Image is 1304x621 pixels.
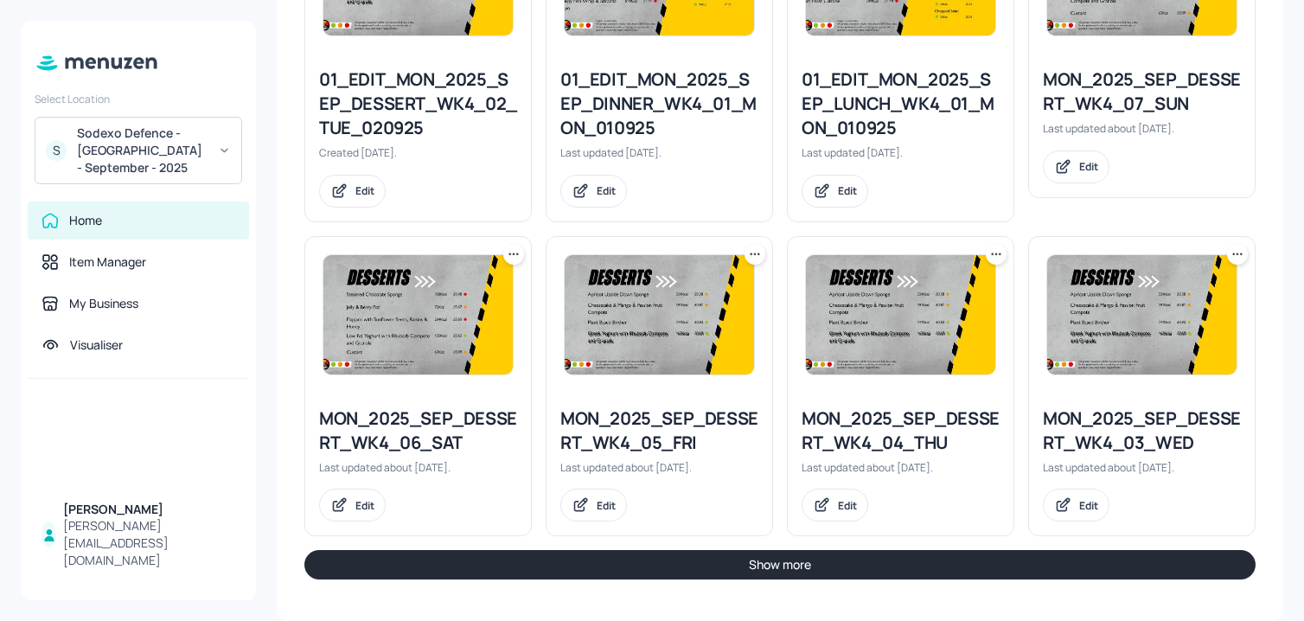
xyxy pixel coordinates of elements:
[560,67,758,140] div: 01_EDIT_MON_2025_SEP_DINNER_WK4_01_MON_010925
[69,253,146,271] div: Item Manager
[802,407,1000,455] div: MON_2025_SEP_DESSERT_WK4_04_THU
[35,92,242,106] div: Select Location
[1079,498,1098,513] div: Edit
[838,183,857,198] div: Edit
[355,183,374,198] div: Edit
[319,407,517,455] div: MON_2025_SEP_DESSERT_WK4_06_SAT
[1079,159,1098,174] div: Edit
[319,145,517,160] div: Created [DATE].
[802,145,1000,160] div: Last updated [DATE].
[1043,460,1241,475] div: Last updated about [DATE].
[70,336,123,354] div: Visualiser
[802,67,1000,140] div: 01_EDIT_MON_2025_SEP_LUNCH_WK4_01_MON_010925
[597,498,616,513] div: Edit
[802,460,1000,475] div: Last updated about [DATE].
[1043,67,1241,116] div: MON_2025_SEP_DESSERT_WK4_07_SUN
[323,255,513,375] img: 2025-05-28-1748435126291g6vkn4icfeo.jpeg
[319,460,517,475] div: Last updated about [DATE].
[838,498,857,513] div: Edit
[1043,121,1241,136] div: Last updated about [DATE].
[1047,255,1237,375] img: 2025-05-20-1747740639646etna42jsom7.jpeg
[560,407,758,455] div: MON_2025_SEP_DESSERT_WK4_05_FRI
[806,255,995,375] img: 2025-05-20-1747740639646etna42jsom7.jpeg
[565,255,754,375] img: 2025-05-20-1747740639646etna42jsom7.jpeg
[77,125,208,176] div: Sodexo Defence - [GEOGRAPHIC_DATA] - September - 2025
[1043,407,1241,455] div: MON_2025_SEP_DESSERT_WK4_03_WED
[560,460,758,475] div: Last updated about [DATE].
[69,212,102,229] div: Home
[63,501,235,518] div: [PERSON_NAME]
[63,517,235,569] div: [PERSON_NAME][EMAIL_ADDRESS][DOMAIN_NAME]
[304,550,1256,579] button: Show more
[560,145,758,160] div: Last updated [DATE].
[69,295,138,312] div: My Business
[355,498,374,513] div: Edit
[597,183,616,198] div: Edit
[46,140,67,161] div: S
[319,67,517,140] div: 01_EDIT_MON_2025_SEP_DESSERT_WK4_02_TUE_020925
